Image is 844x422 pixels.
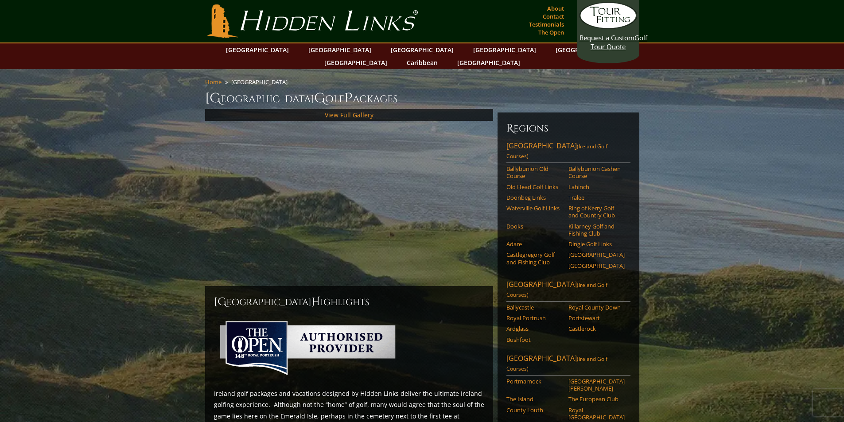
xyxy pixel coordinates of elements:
span: H [311,295,320,309]
a: Lahinch [568,183,625,190]
a: Ballybunion Cashen Course [568,165,625,180]
a: [GEOGRAPHIC_DATA] [469,43,541,56]
a: Castlerock [568,325,625,332]
li: [GEOGRAPHIC_DATA] [231,78,291,86]
span: G [314,89,325,107]
a: The Island [506,395,563,403]
a: Royal Portrush [506,314,563,321]
a: Contact [541,10,566,23]
a: About [545,2,566,15]
a: Bushfoot [506,336,563,343]
a: [GEOGRAPHIC_DATA] [551,43,623,56]
a: [GEOGRAPHIC_DATA](Ireland Golf Courses) [506,141,630,163]
a: [GEOGRAPHIC_DATA](Ireland Golf Courses) [506,279,630,302]
a: [GEOGRAPHIC_DATA] [320,56,392,69]
span: (Ireland Golf Courses) [506,281,607,298]
a: Doonbeg Links [506,194,563,201]
a: [GEOGRAPHIC_DATA] [386,43,458,56]
a: Royal [GEOGRAPHIC_DATA] [568,407,625,421]
h6: Regions [506,121,630,136]
a: Portstewart [568,314,625,321]
a: Castlegregory Golf and Fishing Club [506,251,563,266]
a: County Louth [506,407,563,414]
a: The European Club [568,395,625,403]
span: (Ireland Golf Courses) [506,355,607,372]
a: Ardglass [506,325,563,332]
a: Waterville Golf Links [506,205,563,212]
a: Testimonials [527,18,566,31]
a: [GEOGRAPHIC_DATA][PERSON_NAME] [568,378,625,392]
a: Adare [506,240,563,248]
span: P [344,89,353,107]
a: View Full Gallery [325,111,373,119]
a: Request a CustomGolf Tour Quote [580,2,637,51]
a: Portmarnock [506,378,563,385]
a: Ballybunion Old Course [506,165,563,180]
a: Dingle Golf Links [568,240,625,248]
a: Caribbean [402,56,442,69]
a: [GEOGRAPHIC_DATA] [304,43,376,56]
a: Home [205,78,222,86]
a: Old Head Golf Links [506,183,563,190]
span: Request a Custom [580,33,634,42]
h1: [GEOGRAPHIC_DATA] olf ackages [205,89,639,107]
a: Ballycastle [506,304,563,311]
a: [GEOGRAPHIC_DATA] [568,262,625,269]
a: Tralee [568,194,625,201]
a: [GEOGRAPHIC_DATA] [568,251,625,258]
a: Royal County Down [568,304,625,311]
a: Ring of Kerry Golf and Country Club [568,205,625,219]
a: [GEOGRAPHIC_DATA](Ireland Golf Courses) [506,353,630,376]
a: The Open [536,26,566,39]
a: Killarney Golf and Fishing Club [568,223,625,237]
a: [GEOGRAPHIC_DATA] [222,43,293,56]
a: Dooks [506,223,563,230]
h2: [GEOGRAPHIC_DATA] ighlights [214,295,484,309]
a: [GEOGRAPHIC_DATA] [453,56,525,69]
span: (Ireland Golf Courses) [506,143,607,160]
